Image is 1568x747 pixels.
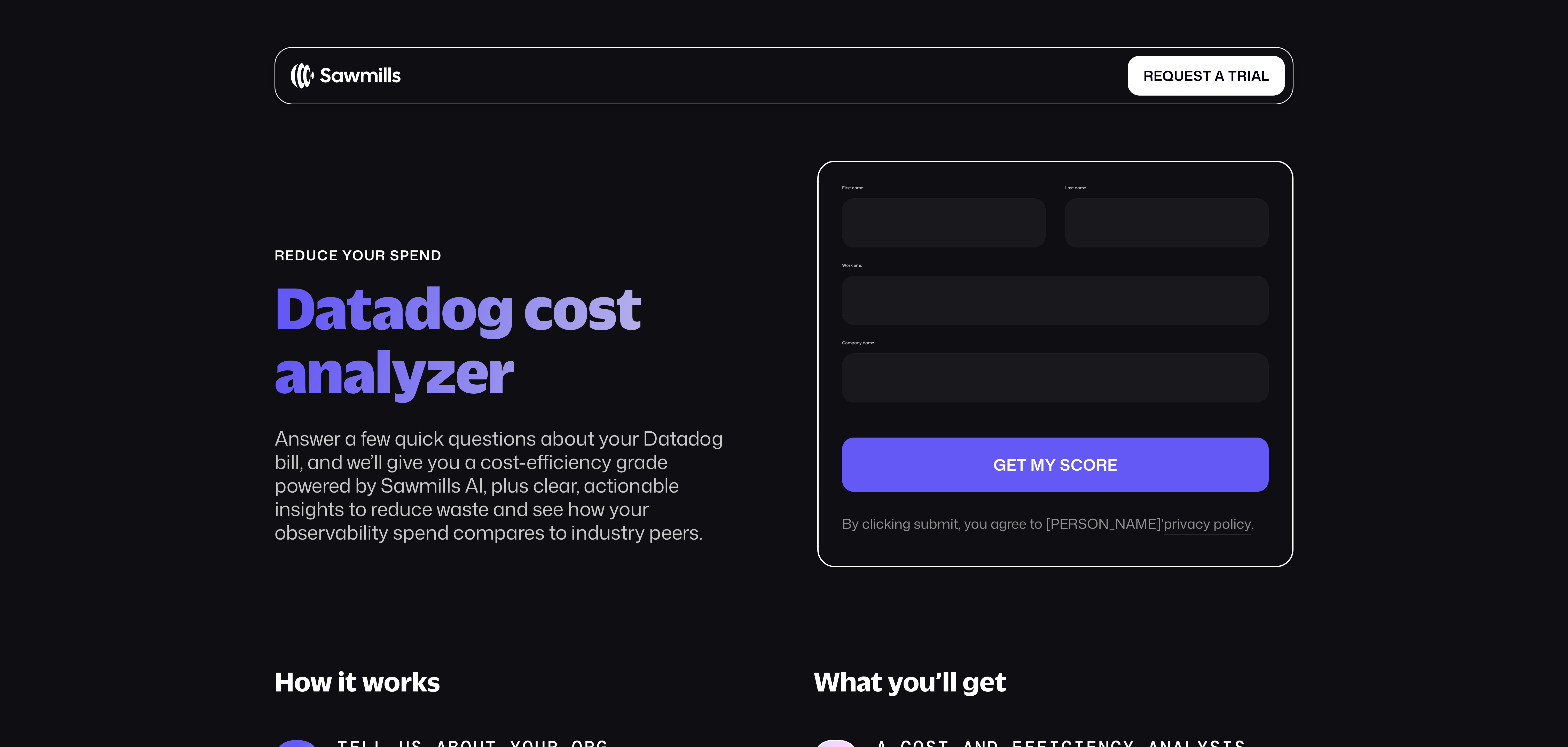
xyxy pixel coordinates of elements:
[1143,67,1154,84] span: R
[1214,67,1225,84] span: a
[1251,67,1261,84] span: a
[842,185,1046,190] label: First name
[275,426,739,544] p: Answer a few quick questions about your Datadog bill, and we’ll give you a cost-efficiency grade ...
[842,515,1269,534] div: By clicking submit, you agree to [PERSON_NAME]' .
[1184,67,1193,84] span: e
[1228,67,1237,84] span: t
[1065,185,1269,190] label: Last name
[1203,67,1211,84] span: t
[1174,67,1184,84] span: u
[275,275,739,403] h2: Datadog cost analyzer
[1247,67,1251,84] span: i
[842,263,1269,268] label: Work email
[1193,67,1203,84] span: s
[275,247,739,263] div: reduce your spend
[842,185,1269,534] form: Company name
[813,665,1294,697] h3: What you’ll get
[275,665,755,697] h3: How it works
[1261,67,1269,84] span: l
[1237,67,1247,84] span: r
[842,340,1269,345] label: Company name
[1128,56,1285,96] a: Requestatrial
[1162,67,1174,84] span: q
[1154,67,1163,84] span: e
[1164,515,1251,534] a: privacy policy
